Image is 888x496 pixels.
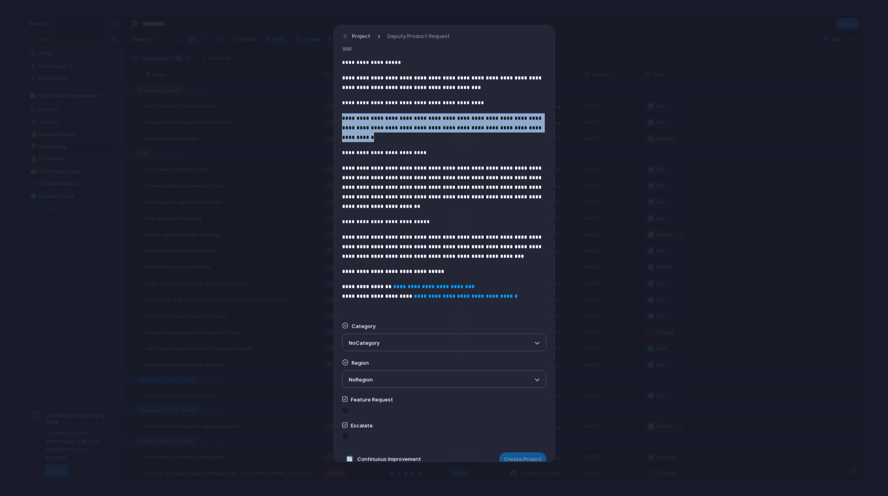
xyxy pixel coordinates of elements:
span: Feature Request [351,396,393,403]
button: Deputy Product Request [383,31,455,42]
button: Project [340,31,373,42]
span: Deputy Product Request [388,32,450,40]
span: Region [352,360,369,366]
span: No Region [349,376,373,383]
span: Category [352,323,376,329]
span: Project [352,32,370,40]
span: No Category [349,340,380,346]
div: 🔄 [346,455,354,463]
span: Escalate [351,422,373,429]
span: Continuous Improvement [357,455,421,463]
